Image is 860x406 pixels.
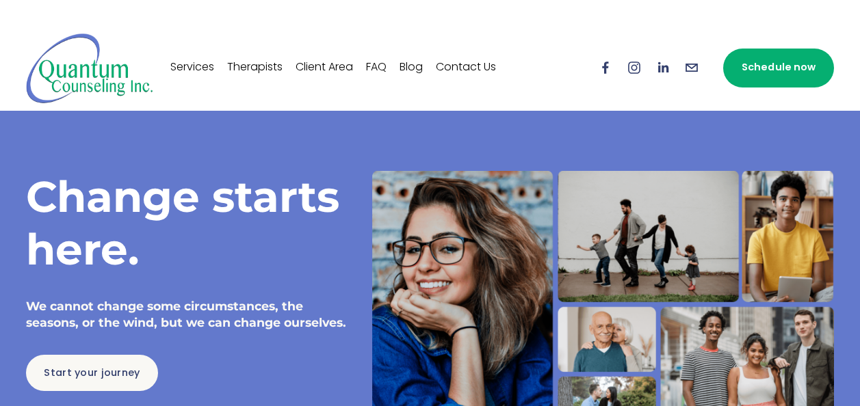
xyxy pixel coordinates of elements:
h1: Change starts here. [26,171,349,276]
img: Quantum Counseling Inc. | Change starts here. [26,32,154,104]
a: Start your journey [26,355,159,391]
a: info@quantumcounselinginc.com [684,60,699,75]
a: Schedule now [723,49,834,87]
a: Client Area [296,57,353,79]
a: Instagram [627,60,642,75]
a: Contact Us [436,57,496,79]
a: Facebook [598,60,613,75]
a: Therapists [227,57,283,79]
a: Blog [400,57,423,79]
a: Services [170,57,214,79]
h4: We cannot change some circumstances, the seasons, or the wind, but we can change ourselves. [26,298,349,331]
a: FAQ [366,57,387,79]
a: LinkedIn [655,60,670,75]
